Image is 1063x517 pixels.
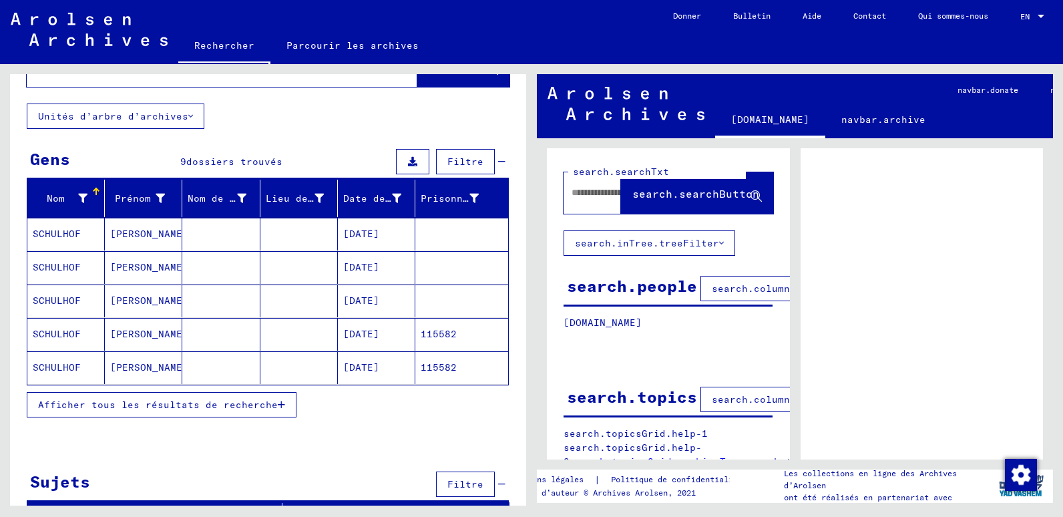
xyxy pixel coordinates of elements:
button: search.searchButton [621,172,773,214]
mat-cell: [PERSON_NAME] [105,318,182,351]
mat-cell: [DATE] [338,285,415,317]
mat-cell: SCHULHOF [27,251,105,284]
button: Unités d’arbre d’archives [27,104,204,129]
mat-cell: SCHULHOF [27,351,105,384]
mat-header-cell: Maiden Name [182,180,260,217]
a: navbar.donate [941,74,1034,106]
div: Nom de jeune fille [188,188,262,209]
font: Unités d’arbre d’archives [38,110,188,122]
mat-cell: [PERSON_NAME] [105,285,182,317]
div: Prisonnier # [421,188,495,209]
div: Gens [30,147,70,171]
font: search.inTree.treeFilter [575,237,719,249]
span: search.columnFilter.filter [712,393,867,405]
font: Date de naissance [343,192,445,204]
font: Prénom [115,192,151,204]
div: Date de naissance [343,188,418,209]
font: | [594,473,600,487]
div: Sujets [30,470,90,494]
div: Nom [33,188,104,209]
p: search.topicsGrid.help-1 search.topicsGrid.help-2 search.topicsGrid.manual. [564,427,773,469]
mat-header-cell: Date of Birth [338,180,415,217]
span: EN [1020,12,1035,21]
img: yv_logo.png [996,469,1046,502]
mat-cell: [DATE] [338,318,415,351]
a: Politique de confidentialité [600,473,759,487]
span: dossiers trouvés [186,156,282,168]
p: [DOMAIN_NAME] [564,316,773,330]
mat-cell: 115582 [415,351,508,384]
mat-cell: [DATE] [338,351,415,384]
p: Droits d’auteur © Archives Arolsen, 2021 [509,487,759,499]
mat-label: search.searchTxt [573,166,669,178]
img: Arolsen_neg.svg [11,13,168,46]
div: Modifier le consentement [1004,458,1036,490]
mat-cell: [DATE] [338,218,415,250]
span: search.columnFilter.filter [712,283,867,295]
button: search.columnFilter.filter [700,387,879,412]
a: [DOMAIN_NAME] [715,104,825,138]
a: Parcourir les archives [270,29,435,61]
font: Titre [369,504,399,516]
mat-header-cell: First Name [105,180,182,217]
mat-header-cell: Place of Birth [260,180,338,217]
span: Afficher tous les résultats de recherche [38,399,278,411]
p: ont été réalisés en partenariat avec [784,492,988,504]
mat-cell: SCHULHOF [27,218,105,250]
button: search.columnFilter.filter [700,276,879,301]
p: Les collections en ligne des Archives d’Arolsen [784,468,988,492]
div: search.topics [567,385,697,409]
button: Afficher tous les résultats de recherche [27,392,296,417]
button: Filtre [436,472,495,497]
mat-header-cell: Last Name [27,180,105,217]
button: Filtre [436,149,495,174]
span: 9 [180,156,186,168]
font: Nom de jeune fille [188,192,295,204]
button: search.inTree.treeFilter [564,230,735,256]
div: search.people [567,274,697,298]
mat-cell: 115582 [415,318,508,351]
font: Prisonnier # [421,192,493,204]
mat-cell: [DATE] [338,251,415,284]
a: search.topicsGrid.archiveTree [570,456,744,468]
span: search.searchButton [632,187,759,200]
font: Nom [47,192,65,204]
mat-header-cell: Prisoner # [415,180,508,217]
a: navbar.archive [825,104,941,136]
font: Lieu de naissance [266,192,368,204]
span: Filtre [447,156,483,168]
mat-cell: [PERSON_NAME] [105,251,182,284]
a: Rechercher [178,29,270,64]
img: Modifier le consentement [1005,459,1037,491]
img: Arolsen_neg.svg [548,87,704,120]
font: Signature [124,504,178,516]
mat-cell: SCHULHOF [27,318,105,351]
mat-cell: [PERSON_NAME] [105,218,182,250]
a: Mentions légales [509,473,594,487]
mat-cell: SCHULHOF [27,285,105,317]
mat-cell: [PERSON_NAME] [105,351,182,384]
div: Prénom [110,188,182,209]
div: Lieu de naissance [266,188,341,209]
span: Filtre [447,478,483,490]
